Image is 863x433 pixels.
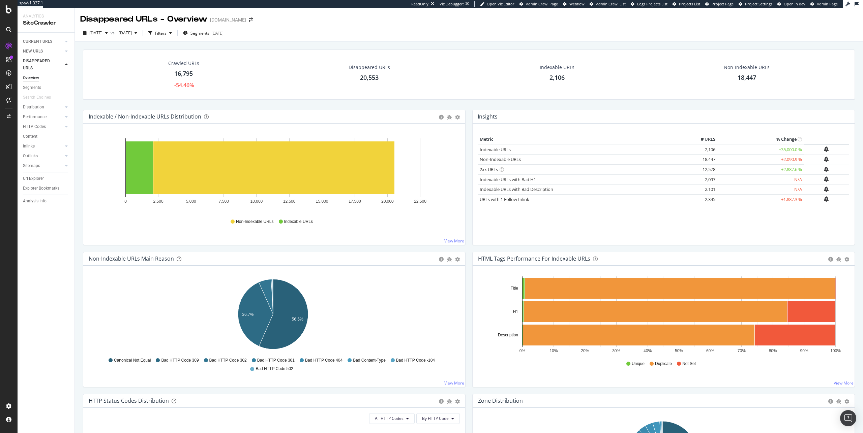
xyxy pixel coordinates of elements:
[23,185,70,192] a: Explorer Bookmarks
[824,157,829,162] div: bell-plus
[209,358,247,363] span: Bad HTTP Code 302
[596,1,626,6] span: Admin Crawl List
[257,358,295,363] span: Bad HTTP Code 301
[111,30,116,36] span: vs
[23,162,63,169] a: Sitemaps
[80,28,111,38] button: [DATE]
[455,257,460,262] div: gear
[180,28,226,38] button: Segments[DATE]
[23,104,44,111] div: Distribution
[513,309,518,314] text: H1
[23,74,39,81] div: Overview
[682,165,717,175] td: 12,578
[186,199,196,204] text: 5,000
[810,1,838,7] a: Admin Page
[89,134,457,212] div: A chart.
[717,165,804,175] td: +2,887.6 %
[23,185,59,192] div: Explorer Bookmarks
[655,361,672,367] span: Duplicate
[637,1,667,6] span: Logs Projects List
[23,133,37,140] div: Content
[682,134,717,144] th: # URLS
[612,348,620,353] text: 30%
[738,73,756,82] div: 18,447
[480,1,514,7] a: Open Viz Editor
[250,199,263,204] text: 10,000
[519,1,558,7] a: Admin Crawl Page
[116,28,140,38] button: [DATE]
[738,348,746,353] text: 70%
[316,199,328,204] text: 15,000
[706,348,714,353] text: 60%
[590,1,626,7] a: Admin Crawl List
[23,104,63,111] a: Distribution
[211,30,224,36] div: [DATE]
[549,73,565,82] div: 2,106
[717,134,804,144] th: % Change
[632,361,645,367] span: Unique
[480,156,521,162] a: Non-Indexable URLs
[480,166,498,172] a: 2xx URLs
[153,199,163,204] text: 2,500
[23,38,52,45] div: CURRENT URLS
[23,133,70,140] a: Content
[23,38,63,45] a: CURRENT URLS
[673,1,700,7] a: Projects List
[349,199,361,204] text: 17,500
[836,257,841,262] div: bug
[455,115,460,120] div: gear
[80,13,207,25] div: Disappeared URLs - Overview
[23,162,40,169] div: Sitemaps
[381,199,394,204] text: 20,000
[478,255,590,262] div: HTML Tags Performance for Indexable URLs
[447,399,452,404] div: bug
[23,153,38,160] div: Outlinks
[23,58,57,72] div: DISAPPEARED URLS
[717,174,804,185] td: N/A
[242,312,254,317] text: 36.7%
[526,1,558,6] span: Admin Crawl Page
[480,176,536,182] a: Indexable URLs with Bad H1
[23,143,63,150] a: Inlinks
[305,358,343,363] span: Bad HTTP Code 404
[155,30,167,36] div: Filters
[644,348,652,353] text: 40%
[511,286,518,291] text: Title
[349,64,390,71] div: Disappeared URLs
[23,198,70,205] a: Analysis Info
[679,1,700,6] span: Projects List
[840,410,856,426] div: Open Intercom Messenger
[824,196,829,202] div: bell-plus
[717,194,804,204] td: +1,887.3 %
[540,64,574,71] div: Indexable URLs
[631,1,667,7] a: Logs Projects List
[23,113,63,121] a: Performance
[834,380,854,386] a: View More
[23,48,43,55] div: NEW URLS
[174,69,193,78] div: 16,795
[478,276,847,355] svg: A chart.
[89,113,201,120] div: Indexable / Non-Indexable URLs Distribution
[23,94,51,101] div: Search Engines
[23,58,63,72] a: DISAPPEARED URLS
[784,1,805,6] span: Open in dev
[682,185,717,195] td: 2,101
[23,123,63,130] a: HTTP Codes
[89,397,169,404] div: HTTP Status Codes Distribution
[824,187,829,192] div: bell-plus
[682,144,717,155] td: 2,106
[498,333,518,337] text: Description
[844,257,849,262] div: gear
[745,1,772,6] span: Project Settings
[682,194,717,204] td: 2,345
[23,19,69,27] div: SiteCrawler
[23,48,63,55] a: NEW URLS
[422,415,449,421] span: By HTTP Code
[146,28,175,38] button: Filters
[414,199,426,204] text: 22,500
[256,366,293,372] span: Bad HTTP Code 502
[411,1,429,7] div: ReadOnly:
[89,276,457,355] svg: A chart.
